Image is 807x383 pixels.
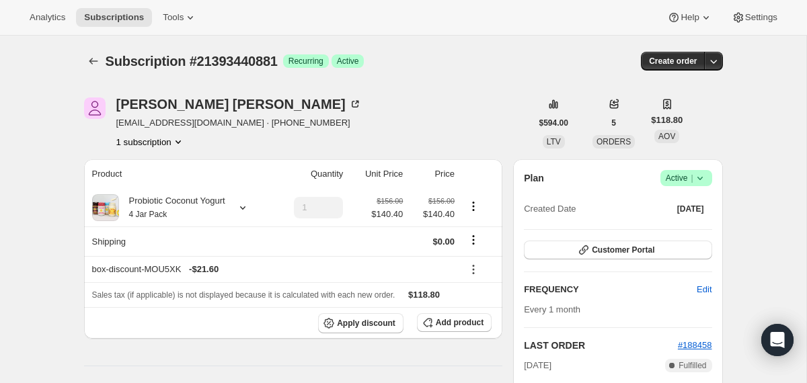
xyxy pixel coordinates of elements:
span: Recurring [289,56,323,67]
button: Analytics [22,8,73,27]
span: Settings [745,12,777,23]
th: Shipping [84,226,273,256]
th: Product [84,159,273,189]
th: Price [407,159,459,189]
span: Tools [163,12,184,23]
span: Create order [649,56,697,67]
span: Customer Portal [592,245,654,255]
span: $140.40 [411,208,455,221]
span: $0.00 [433,237,455,247]
span: 5 [611,118,616,128]
span: Active [666,171,707,185]
span: Subscription #21393440881 [106,54,278,69]
span: [DATE] [524,359,551,372]
button: Product actions [116,135,185,148]
h2: Plan [524,171,544,185]
span: Paul Spiegl [84,97,106,119]
span: [EMAIL_ADDRESS][DOMAIN_NAME] · [PHONE_NUMBER] [116,116,362,130]
span: [DATE] [677,204,704,214]
span: Active [337,56,359,67]
div: [PERSON_NAME] [PERSON_NAME] [116,97,362,111]
th: Quantity [273,159,348,189]
span: | [691,173,693,183]
img: product img [92,194,119,221]
button: Subscriptions [76,8,152,27]
button: Shipping actions [463,232,484,247]
a: #188458 [678,340,712,350]
span: Analytics [30,12,65,23]
span: Add product [436,317,484,328]
span: Help [681,12,699,23]
button: Settings [724,8,785,27]
span: - $21.60 [189,263,219,276]
span: Fulfilled [679,360,706,371]
button: Apply discount [318,313,403,333]
span: $118.80 [408,290,440,300]
span: Sales tax (if applicable) is not displayed because it is calculated with each new order. [92,290,395,300]
div: Open Intercom Messenger [761,324,794,356]
button: [DATE] [669,200,712,218]
button: 5 [603,114,624,132]
span: $118.80 [651,114,683,127]
span: AOV [658,132,675,141]
button: Customer Portal [524,241,712,259]
button: Create order [641,52,705,71]
span: Apply discount [337,318,395,329]
span: $140.40 [371,208,403,221]
span: Every 1 month [524,304,580,314]
div: Probiotic Coconut Yogurt [119,194,225,221]
span: Created Date [524,202,576,216]
button: Subscriptions [84,52,103,71]
span: Edit [697,283,712,296]
span: LTV [547,137,561,146]
button: Edit [689,279,720,300]
span: Subscriptions [84,12,144,23]
button: Product actions [463,199,484,214]
span: $594.00 [539,118,568,128]
button: $594.00 [531,114,576,132]
span: ORDERS [597,137,631,146]
button: #188458 [678,339,712,352]
button: Help [659,8,720,27]
small: $156.00 [428,197,455,205]
div: box-discount-MOU5XK [92,263,455,276]
small: 4 Jar Pack [129,210,167,219]
h2: FREQUENCY [524,283,697,296]
small: $156.00 [377,197,403,205]
button: Tools [155,8,205,27]
h2: LAST ORDER [524,339,678,352]
th: Unit Price [347,159,407,189]
button: Add product [417,313,492,332]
